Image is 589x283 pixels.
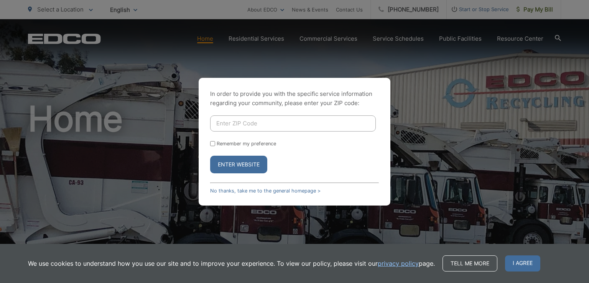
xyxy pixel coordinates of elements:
input: Enter ZIP Code [210,115,376,132]
button: Enter Website [210,156,267,173]
a: Tell me more [443,255,497,271]
a: No thanks, take me to the general homepage > [210,188,321,194]
p: We use cookies to understand how you use our site and to improve your experience. To view our pol... [28,259,435,268]
p: In order to provide you with the specific service information regarding your community, please en... [210,89,379,108]
span: I agree [505,255,540,271]
a: privacy policy [378,259,419,268]
label: Remember my preference [217,141,276,146]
